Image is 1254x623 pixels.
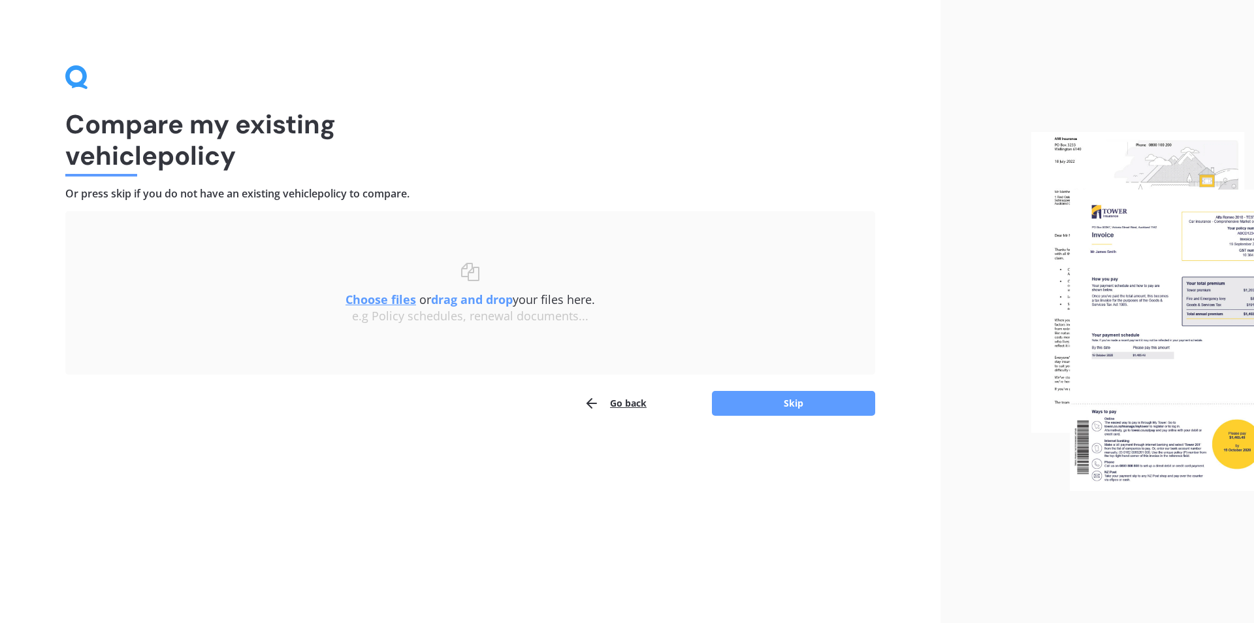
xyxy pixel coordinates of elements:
button: Go back [584,390,647,416]
div: e.g Policy schedules, renewal documents... [91,309,849,324]
img: files.webp [1031,132,1254,492]
h4: Or press skip if you do not have an existing vehicle policy to compare. [65,187,875,201]
h1: Compare my existing vehicle policy [65,109,875,171]
u: Choose files [346,292,416,307]
span: or your files here. [346,292,595,307]
b: drag and drop [431,292,513,307]
button: Skip [712,391,875,416]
